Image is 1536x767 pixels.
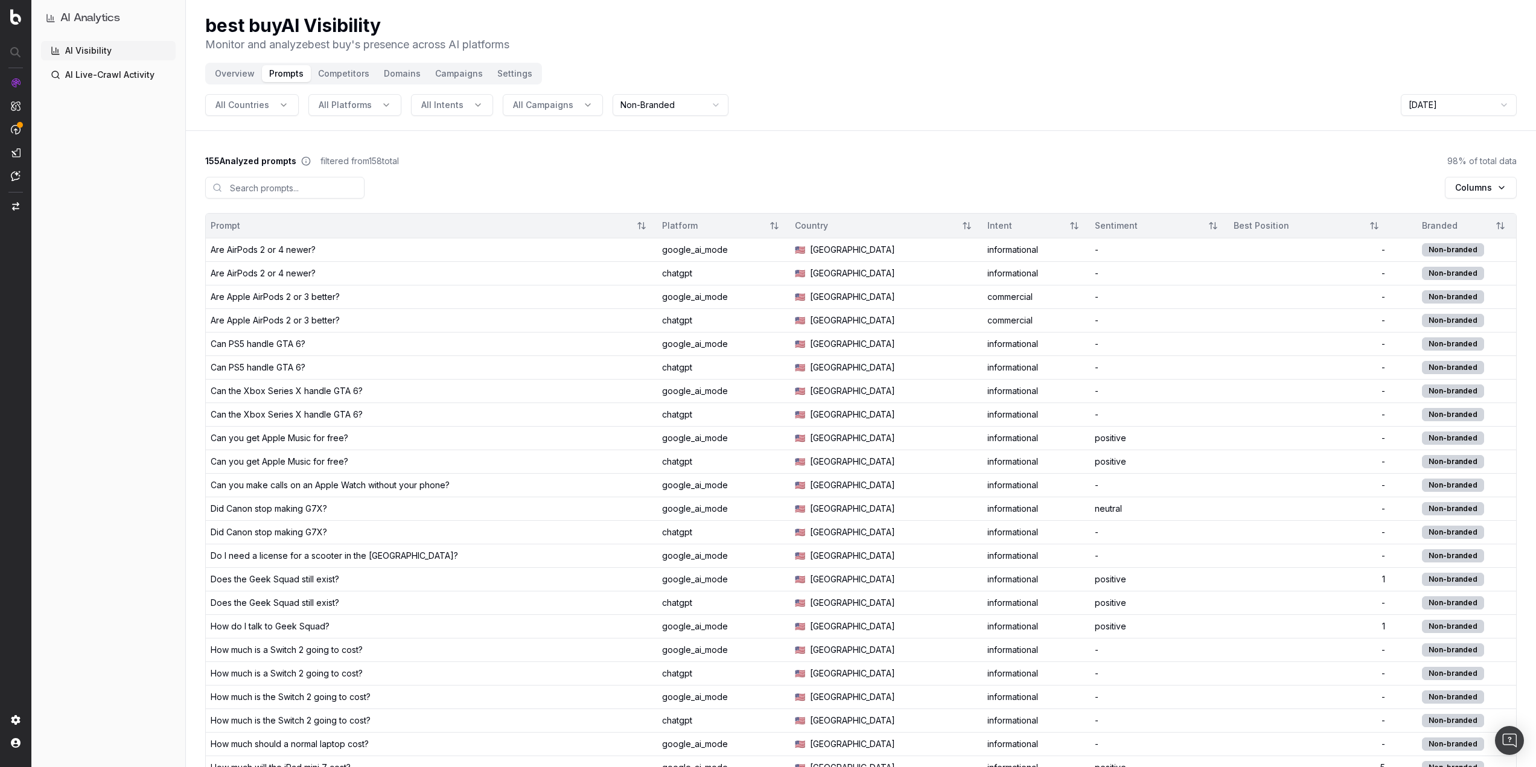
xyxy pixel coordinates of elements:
[1095,503,1224,515] div: neutral
[795,620,805,632] span: 🇺🇸
[662,738,785,750] div: google_ai_mode
[795,409,805,421] span: 🇺🇸
[211,479,450,491] div: Can you make calls on an Apple Watch without your phone?
[662,479,785,491] div: google_ai_mode
[1234,526,1385,538] div: -
[795,479,805,491] span: 🇺🇸
[1095,338,1224,350] div: -
[11,101,21,111] img: Intelligence
[211,432,348,444] div: Can you get Apple Music for free?
[1422,431,1484,445] div: Non-branded
[211,620,330,632] div: How do I talk to Geek Squad?
[1234,620,1385,632] div: 1
[1422,243,1484,256] div: Non-branded
[1234,667,1385,679] div: -
[795,667,805,679] span: 🇺🇸
[810,385,895,397] span: [GEOGRAPHIC_DATA]
[795,550,805,562] span: 🇺🇸
[1422,290,1484,304] div: Non-branded
[1234,550,1385,562] div: -
[12,202,19,211] img: Switch project
[211,714,371,727] div: How much is the Switch 2 going to cost?
[1234,432,1385,444] div: -
[810,432,895,444] span: [GEOGRAPHIC_DATA]
[987,714,1085,727] div: informational
[631,215,652,237] button: Sort
[1095,691,1224,703] div: -
[810,691,895,703] span: [GEOGRAPHIC_DATA]
[795,361,805,374] span: 🇺🇸
[987,597,1085,609] div: informational
[987,479,1085,491] div: informational
[987,573,1085,585] div: informational
[10,9,21,25] img: Botify logo
[1095,385,1224,397] div: -
[211,526,327,538] div: Did Canon stop making G7X?
[810,314,895,326] span: [GEOGRAPHIC_DATA]
[1095,738,1224,750] div: -
[795,338,805,350] span: 🇺🇸
[1395,220,1485,232] div: Branded
[810,526,895,538] span: [GEOGRAPHIC_DATA]
[987,409,1085,421] div: informational
[1095,573,1224,585] div: positive
[1234,503,1385,515] div: -
[1495,726,1524,755] div: Open Intercom Messenger
[211,244,316,256] div: Are AirPods 2 or 4 newer?
[1095,409,1224,421] div: -
[662,620,785,632] div: google_ai_mode
[662,550,785,562] div: google_ai_mode
[987,314,1085,326] div: commercial
[810,409,895,421] span: [GEOGRAPHIC_DATA]
[1490,215,1511,237] button: Sort
[1095,714,1224,727] div: -
[205,14,509,36] h1: best buy AI Visibility
[795,597,805,609] span: 🇺🇸
[211,667,363,679] div: How much is a Switch 2 going to cost?
[987,550,1085,562] div: informational
[311,65,377,82] button: Competitors
[662,314,785,326] div: chatgpt
[662,432,785,444] div: google_ai_mode
[1234,738,1385,750] div: -
[211,409,363,421] div: Can the Xbox Series X handle GTA 6?
[211,644,363,656] div: How much is a Switch 2 going to cost?
[211,573,339,585] div: Does the Geek Squad still exist?
[1422,408,1484,421] div: Non-branded
[211,338,305,350] div: Can PS5 handle GTA 6?
[1234,479,1385,491] div: -
[211,361,305,374] div: Can PS5 handle GTA 6?
[795,714,805,727] span: 🇺🇸
[1422,620,1484,633] div: Non-branded
[1422,714,1484,727] div: Non-branded
[810,361,895,374] span: [GEOGRAPHIC_DATA]
[1422,384,1484,398] div: Non-branded
[987,385,1085,397] div: informational
[662,338,785,350] div: google_ai_mode
[987,361,1085,374] div: informational
[11,78,21,88] img: Analytics
[987,432,1085,444] div: informational
[46,10,171,27] button: AI Analytics
[205,36,509,53] p: Monitor and analyze best buy 's presence across AI platforms
[795,267,805,279] span: 🇺🇸
[810,644,895,656] span: [GEOGRAPHIC_DATA]
[1095,314,1224,326] div: -
[795,573,805,585] span: 🇺🇸
[1095,361,1224,374] div: -
[987,738,1085,750] div: informational
[1422,337,1484,351] div: Non-branded
[1234,314,1385,326] div: -
[795,691,805,703] span: 🇺🇸
[377,65,428,82] button: Domains
[1422,479,1484,492] div: Non-branded
[987,338,1085,350] div: informational
[1234,573,1385,585] div: 1
[795,644,805,656] span: 🇺🇸
[215,99,269,111] span: All Countries
[662,361,785,374] div: chatgpt
[662,644,785,656] div: google_ai_mode
[662,573,785,585] div: google_ai_mode
[1095,267,1224,279] div: -
[810,573,895,585] span: [GEOGRAPHIC_DATA]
